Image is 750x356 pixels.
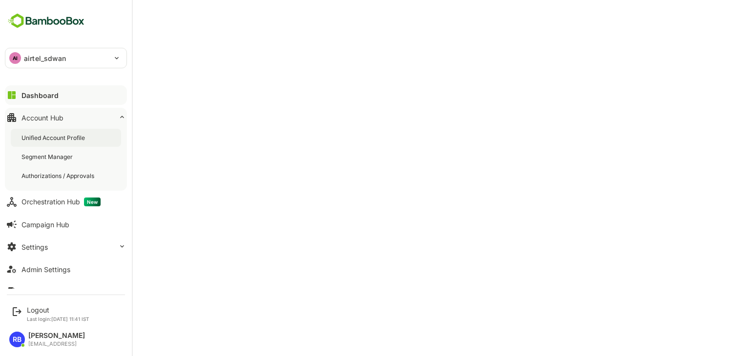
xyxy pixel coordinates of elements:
[21,288,62,296] div: Data Upload
[28,341,85,347] div: [EMAIL_ADDRESS]
[5,259,127,279] button: Admin Settings
[27,306,89,314] div: Logout
[5,48,126,68] div: AIairtel_sdwan
[24,53,66,63] p: airtel_sdwan
[5,282,127,301] button: Data Upload
[5,108,127,127] button: Account Hub
[5,12,87,30] img: BambooboxFullLogoMark.5f36c76dfaba33ec1ec1367b70bb1252.svg
[84,198,101,206] span: New
[5,192,127,212] button: Orchestration HubNew
[21,172,96,180] div: Authorizations / Approvals
[5,237,127,257] button: Settings
[5,215,127,234] button: Campaign Hub
[9,332,25,347] div: RB
[21,114,63,122] div: Account Hub
[5,85,127,105] button: Dashboard
[21,265,70,274] div: Admin Settings
[21,153,75,161] div: Segment Manager
[28,332,85,340] div: [PERSON_NAME]
[21,198,101,206] div: Orchestration Hub
[21,220,69,229] div: Campaign Hub
[9,52,21,64] div: AI
[21,91,59,99] div: Dashboard
[27,316,89,322] p: Last login: [DATE] 11:41 IST
[21,243,48,251] div: Settings
[21,134,87,142] div: Unified Account Profile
